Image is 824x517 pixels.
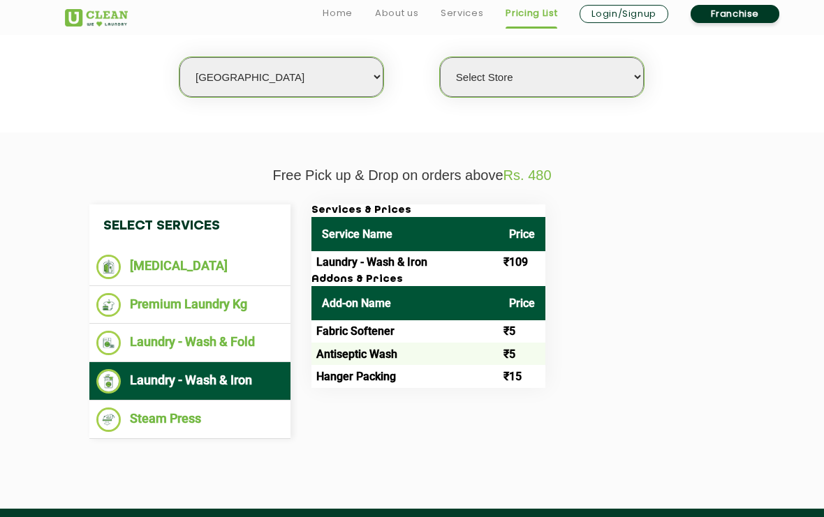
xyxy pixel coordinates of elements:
[499,365,545,387] td: ₹15
[96,293,284,317] li: Premium Laundry Kg
[65,167,759,183] p: Free Pick up & Drop on orders above
[375,5,418,22] a: About us
[65,9,128,27] img: UClean Laundry and Dry Cleaning
[580,5,668,23] a: Login/Signup
[499,343,545,365] td: ₹5
[323,5,353,22] a: Home
[311,365,499,387] td: Hanger Packing
[311,217,499,251] th: Service Name
[96,331,284,355] li: Laundry - Wash & Fold
[311,251,499,274] td: Laundry - Wash & Iron
[96,331,121,355] img: Laundry - Wash & Fold
[96,407,121,432] img: Steam Press
[311,343,499,365] td: Antiseptic Wash
[499,251,545,274] td: ₹109
[691,5,779,23] a: Franchise
[96,255,284,279] li: [MEDICAL_DATA]
[506,5,557,22] a: Pricing List
[311,274,545,286] h3: Addons & Prices
[96,255,121,279] img: Dry Cleaning
[499,217,545,251] th: Price
[311,204,545,217] h3: Services & Prices
[311,320,499,343] td: Fabric Softener
[96,369,121,394] img: Laundry - Wash & Iron
[311,286,499,320] th: Add-on Name
[503,167,552,183] span: Rs. 480
[96,293,121,317] img: Premium Laundry Kg
[441,5,483,22] a: Services
[499,286,545,320] th: Price
[89,204,290,248] h4: Select Services
[499,320,545,343] td: ₹5
[96,407,284,432] li: Steam Press
[96,369,284,394] li: Laundry - Wash & Iron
